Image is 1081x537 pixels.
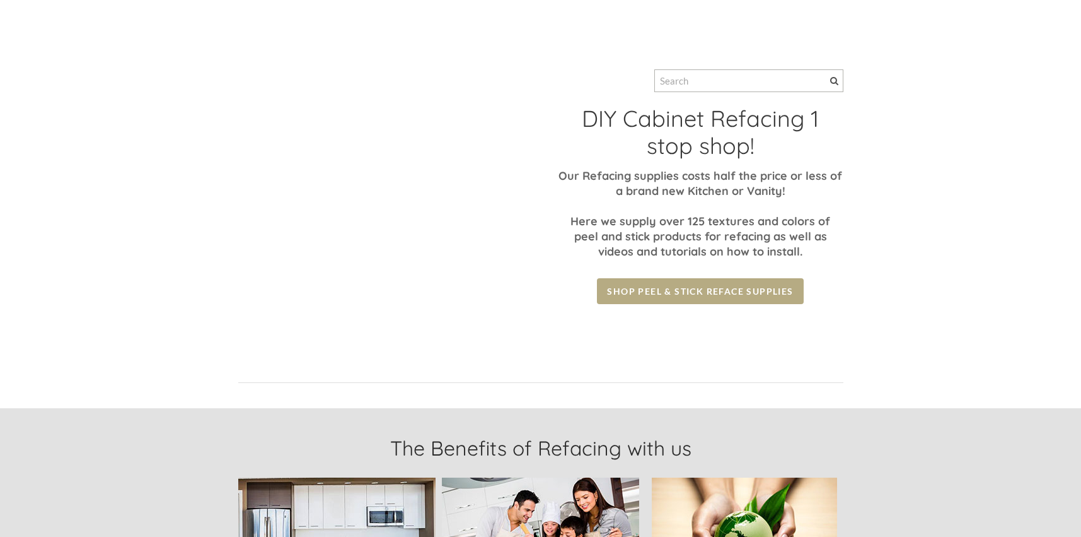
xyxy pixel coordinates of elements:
[830,77,838,85] span: Search
[558,105,843,168] h2: DIY Cabinet Refacing 1 stop shop!
[654,69,843,92] input: Search
[390,435,691,461] font: The Benefits of Refacing with us
[570,214,830,259] font: Here we supply over 125 textures and colors of peel and stick products for refacing as well as vi...
[597,278,803,304] a: Shop Peel & Stick Reface Supplies
[558,168,842,198] font: Our Refacing supplies costs half the price or less of a brand new Kitchen or Vanity!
